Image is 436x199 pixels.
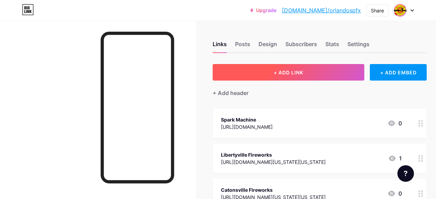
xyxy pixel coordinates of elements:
[274,70,303,75] span: + ADD LINK
[387,189,402,198] div: 0
[250,8,276,13] a: Upgrade
[221,151,326,158] div: Libertyville Fireworks
[258,40,277,52] div: Design
[371,7,384,14] div: Share
[221,186,326,193] div: Catonsville Fireworks
[394,4,407,17] img: orlandospfx
[325,40,339,52] div: Stats
[221,116,273,123] div: Spark Machine
[282,6,361,14] a: [DOMAIN_NAME]/orlandospfx
[285,40,317,52] div: Subscribers
[235,40,250,52] div: Posts
[370,64,427,81] div: + ADD EMBED
[213,89,249,97] div: + Add header
[387,119,402,127] div: 0
[347,40,369,52] div: Settings
[221,158,326,166] div: [URL][DOMAIN_NAME][US_STATE][US_STATE]
[388,154,402,163] div: 1
[213,64,364,81] button: + ADD LINK
[221,123,273,130] div: [URL][DOMAIN_NAME]
[213,40,227,52] div: Links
